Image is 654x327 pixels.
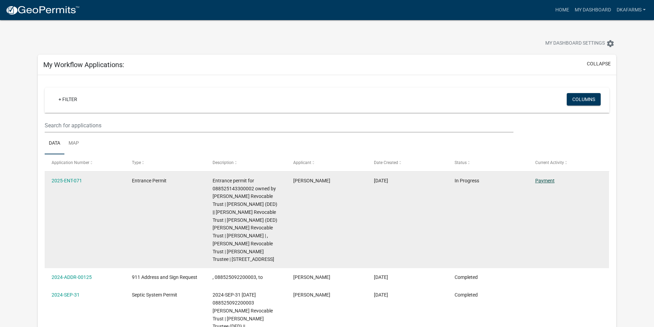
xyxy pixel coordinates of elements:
a: 2024-ADDR-00125 [52,274,92,280]
a: Data [45,133,64,155]
datatable-header-cell: Status [448,154,529,171]
span: Completed [455,274,478,280]
datatable-header-cell: Application Number [45,154,125,171]
span: Applicant [293,160,311,165]
button: Columns [567,93,601,106]
button: My Dashboard Settingssettings [540,37,620,50]
datatable-header-cell: Type [125,154,206,171]
button: collapse [587,60,611,67]
span: Dale Anderson [293,274,330,280]
span: In Progress [455,178,479,183]
a: 2025-ENT-071 [52,178,82,183]
span: 911 Address and Sign Request [132,274,197,280]
span: Type [132,160,141,165]
a: My Dashboard [572,3,614,17]
a: Map [64,133,83,155]
span: Dale Anderson [293,292,330,298]
span: Entrance Permit [132,178,167,183]
span: Description [213,160,234,165]
span: Dale Anderson [293,178,330,183]
span: Septic System Permit [132,292,177,298]
span: Current Activity [535,160,564,165]
span: Completed [455,292,478,298]
a: Home [553,3,572,17]
datatable-header-cell: Date Created [367,154,448,171]
span: Application Number [52,160,89,165]
datatable-header-cell: Current Activity [529,154,609,171]
span: 09/10/2025 [374,178,388,183]
span: 05/13/2024 [374,292,388,298]
a: 2024-SEP-31 [52,292,80,298]
a: + Filter [53,93,83,106]
input: Search for applications [45,118,513,133]
span: My Dashboard Settings [545,39,605,48]
span: Date Created [374,160,398,165]
a: Payment [535,178,555,183]
span: Entrance permit for 088525143300002 owned by Anderson, Dale K Revocable Trust | Anderson, Dale K ... [213,178,277,262]
a: dkafarms [614,3,648,17]
datatable-header-cell: Applicant [287,154,367,171]
h5: My Workflow Applications: [43,61,124,69]
span: 06/03/2024 [374,274,388,280]
i: settings [606,39,615,48]
span: Status [455,160,467,165]
datatable-header-cell: Description [206,154,287,171]
span: , 088525092200003, to [213,274,263,280]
